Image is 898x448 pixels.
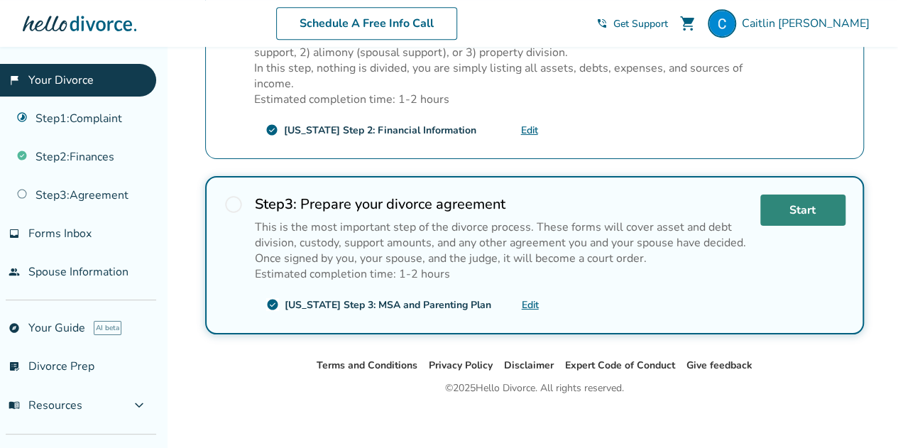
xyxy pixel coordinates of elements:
p: In this step, nothing is divided, you are simply listing all assets, debts, expenses, and sources... [254,60,750,92]
p: Estimated completion time: 1-2 hours [255,266,749,282]
span: expand_more [131,397,148,414]
span: Resources [9,398,82,413]
li: Give feedback [686,357,752,374]
span: shopping_cart [679,15,696,32]
span: menu_book [9,400,20,411]
a: Privacy Policy [429,359,493,372]
span: list_alt_check [9,361,20,372]
a: Start [760,195,845,226]
div: [US_STATE] Step 2: Financial Information [284,124,476,137]
span: explore [9,322,20,334]
iframe: Chat Widget [827,380,898,448]
span: phone_in_talk [596,18,608,29]
span: Forms Inbox [28,226,92,241]
span: Caitlin [PERSON_NAME] [742,16,875,31]
div: © 2025 Hello Divorce. All rights reserved. [445,380,624,397]
div: [US_STATE] Step 3: MSA and Parenting Plan [285,298,491,312]
a: phone_in_talkGet Support [596,17,668,31]
a: Edit [522,298,539,312]
a: Expert Code of Conduct [565,359,675,372]
span: radio_button_unchecked [224,195,243,214]
span: inbox [9,228,20,239]
span: Get Support [613,17,668,31]
p: This is the most important step of the divorce process. These forms will cover asset and debt div... [255,219,749,266]
a: Schedule A Free Info Call [276,7,457,40]
span: check_circle [265,124,278,136]
strong: Step 3 : [255,195,297,214]
span: people [9,266,20,278]
span: check_circle [266,298,279,311]
li: Disclaimer [504,357,554,374]
span: flag_2 [9,75,20,86]
p: Estimated completion time: 1-2 hours [254,92,750,107]
img: Caitlin Atkins [708,9,736,38]
a: Edit [521,124,538,137]
h2: Prepare your divorce agreement [255,195,749,214]
a: Terms and Conditions [317,359,417,372]
span: AI beta [94,321,121,335]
